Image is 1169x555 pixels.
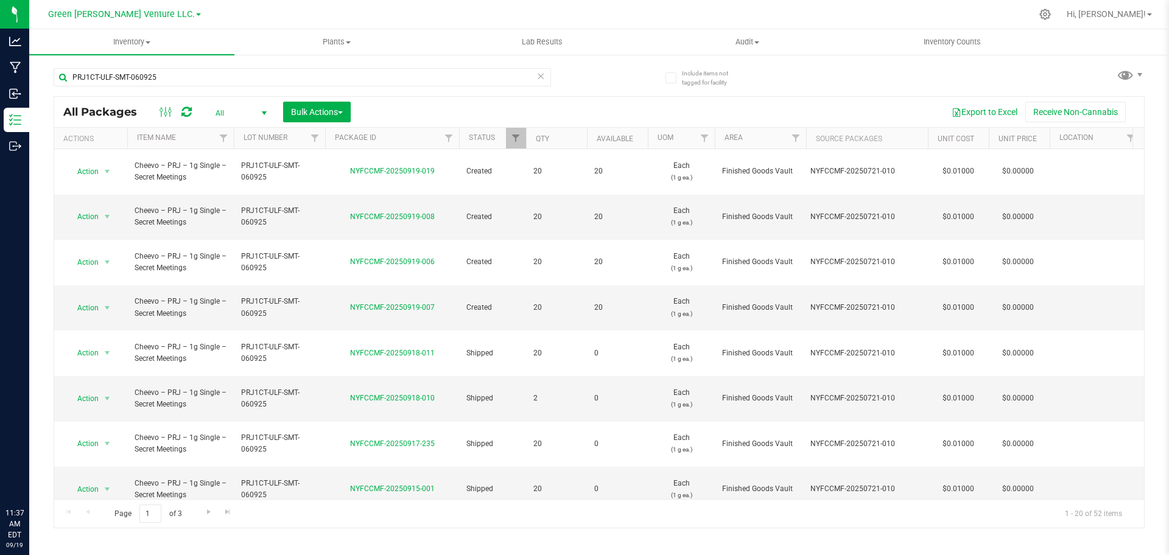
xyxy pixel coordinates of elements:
[533,483,580,495] span: 20
[533,302,580,313] span: 20
[9,114,21,126] inline-svg: Inventory
[29,37,234,47] span: Inventory
[469,133,495,142] a: Status
[850,29,1055,55] a: Inventory Counts
[100,208,115,225] span: select
[996,253,1040,271] span: $0.00000
[722,166,799,177] span: Finished Goods Vault
[66,163,99,180] span: Action
[722,347,799,359] span: Finished Goods Vault
[135,432,226,455] span: Cheevo – PRJ – 1g Single – Secret Meetings
[655,205,707,228] span: Each
[658,133,673,142] a: UOM
[533,166,580,177] span: 20
[810,483,924,495] div: Value 1: NYFCCMF-20250721-010
[234,29,440,55] a: Plants
[100,299,115,316] span: select
[350,167,435,175] a: NYFCCMF-20250919-019
[806,128,928,149] th: Source Packages
[928,195,989,240] td: $0.01000
[655,432,707,455] span: Each
[100,390,115,407] span: select
[810,393,924,404] div: Value 1: NYFCCMF-20250721-010
[928,422,989,467] td: $0.01000
[100,163,115,180] span: select
[66,208,99,225] span: Action
[66,344,99,361] span: Action
[466,166,519,177] span: Created
[810,211,924,223] div: Value 1: NYFCCMF-20250721-010
[104,504,192,523] span: Page of 3
[466,302,519,313] span: Created
[722,483,799,495] span: Finished Goods Vault
[241,251,318,274] span: PRJ1CT-ULF-SMT-060925
[1025,102,1126,122] button: Receive Non-Cannabis
[241,341,318,365] span: PRJ1CT-ULF-SMT-060925
[810,166,924,177] div: Value 1: NYFCCMF-20250721-010
[594,438,641,450] span: 0
[928,330,989,376] td: $0.01000
[944,102,1025,122] button: Export to Excel
[241,432,318,455] span: PRJ1CT-ULF-SMT-060925
[283,102,351,122] button: Bulk Actions
[655,172,707,183] p: (1 g ea.)
[200,504,217,521] a: Go to the next page
[66,435,99,452] span: Action
[722,302,799,313] span: Finished Goods Vault
[597,134,633,143] a: Available
[810,438,924,450] div: Value 1: NYFCCMF-20250721-010
[810,302,924,313] div: Value 1: NYFCCMF-20250721-010
[695,128,715,148] a: Filter
[12,458,49,494] iframe: Resource center
[5,508,24,540] p: 11:37 AM EDT
[350,349,435,357] a: NYFCCMF-20250918-011
[506,128,526,148] a: Filter
[655,353,707,365] p: (1 g ea.)
[594,166,641,177] span: 20
[439,128,459,148] a: Filter
[722,393,799,404] span: Finished Goods Vault
[350,439,435,448] a: NYFCCMF-20250917-235
[655,489,707,501] p: (1 g ea.)
[594,302,641,313] span: 20
[1037,9,1053,20] div: Manage settings
[810,347,924,359] div: Value 1: NYFCCMF-20250721-010
[682,69,743,87] span: Include items not tagged for facility
[533,393,580,404] span: 2
[244,133,287,142] a: Lot Number
[466,393,519,404] span: Shipped
[533,256,580,268] span: 20
[505,37,579,47] span: Lab Results
[655,160,707,183] span: Each
[9,140,21,152] inline-svg: Outbound
[655,296,707,319] span: Each
[241,205,318,228] span: PRJ1CT-ULF-SMT-060925
[100,254,115,271] span: select
[536,134,549,143] a: Qty
[135,341,226,365] span: Cheevo – PRJ – 1g Single – Secret Meetings
[655,444,707,455] p: (1 g ea.)
[135,387,226,410] span: Cheevo – PRJ – 1g Single – Secret Meetings
[466,483,519,495] span: Shipped
[996,162,1040,180] span: $0.00000
[466,347,519,359] span: Shipped
[137,133,176,142] a: Item Name
[135,296,226,319] span: Cheevo – PRJ – 1g Single – Secret Meetings
[928,467,989,512] td: $0.01000
[335,133,376,142] a: Package ID
[100,435,115,452] span: select
[466,438,519,450] span: Shipped
[291,107,343,117] span: Bulk Actions
[235,37,439,47] span: Plants
[594,347,641,359] span: 0
[655,251,707,274] span: Each
[66,481,99,498] span: Action
[645,37,849,47] span: Audit
[907,37,997,47] span: Inventory Counts
[219,504,237,521] a: Go to the last page
[996,299,1040,316] span: $0.00000
[1121,128,1141,148] a: Filter
[5,540,24,550] p: 09/19
[594,393,641,404] span: 0
[655,399,707,410] p: (1 g ea.)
